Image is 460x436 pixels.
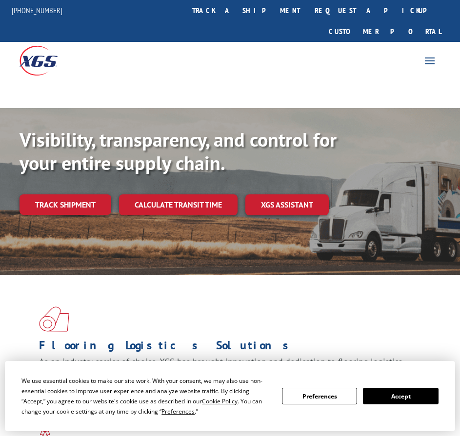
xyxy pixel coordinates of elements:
span: Cookie Policy [202,397,238,405]
div: We use essential cookies to make our site work. With your consent, we may also use non-essential ... [21,376,270,417]
span: As an industry carrier of choice, XGS has brought innovation and dedication to flooring logistics... [39,356,402,379]
h1: Flooring Logistics Solutions [39,340,414,356]
a: [PHONE_NUMBER] [12,5,62,15]
img: xgs-icon-total-supply-chain-intelligence-red [39,306,69,332]
a: Customer Portal [321,21,448,42]
button: Accept [363,388,438,404]
a: XGS ASSISTANT [245,194,329,215]
a: Track shipment [20,194,111,215]
b: Visibility, transparency, and control for your entire supply chain. [20,127,337,175]
span: Preferences [161,407,195,416]
button: Preferences [282,388,357,404]
div: Cookie Consent Prompt [5,361,455,431]
a: Calculate transit time [119,194,238,215]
